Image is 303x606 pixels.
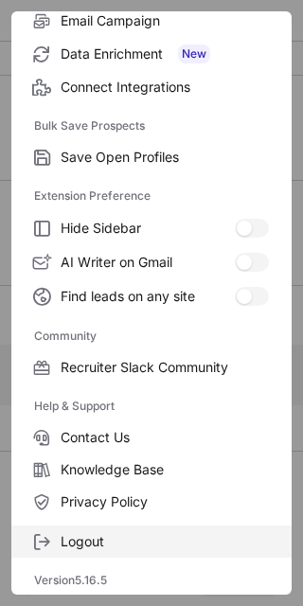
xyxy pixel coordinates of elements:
span: New [178,45,210,63]
label: Recruiter Slack Community [11,351,292,383]
label: Logout [11,526,292,558]
label: Save Open Profiles [11,141,292,173]
span: Email Campaign [61,12,269,29]
label: Privacy Policy [11,486,292,518]
span: Logout [61,533,269,550]
label: Extension Preference [34,181,269,211]
span: Hide Sidebar [61,220,235,237]
span: Find leads on any site [61,288,235,305]
label: Bulk Save Prospects [34,111,269,141]
label: Contact Us [11,421,292,454]
label: Data Enrichment New [11,37,292,71]
span: Knowledge Base [61,461,269,478]
label: Hide Sidebar [11,211,292,245]
span: Recruiter Slack Community [61,359,269,376]
label: Email Campaign [11,5,292,37]
span: Data Enrichment [61,45,269,63]
label: Knowledge Base [11,454,292,486]
span: Save Open Profiles [61,149,269,166]
span: AI Writer on Gmail [61,254,235,271]
label: AI Writer on Gmail [11,245,292,279]
label: Connect Integrations [11,71,292,103]
label: Find leads on any site [11,279,292,313]
span: Privacy Policy [61,493,269,510]
span: Contact Us [61,429,269,446]
label: Community [34,321,269,351]
span: Connect Integrations [61,79,269,96]
div: Version 5.16.5 [11,565,292,596]
label: Help & Support [34,391,269,421]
